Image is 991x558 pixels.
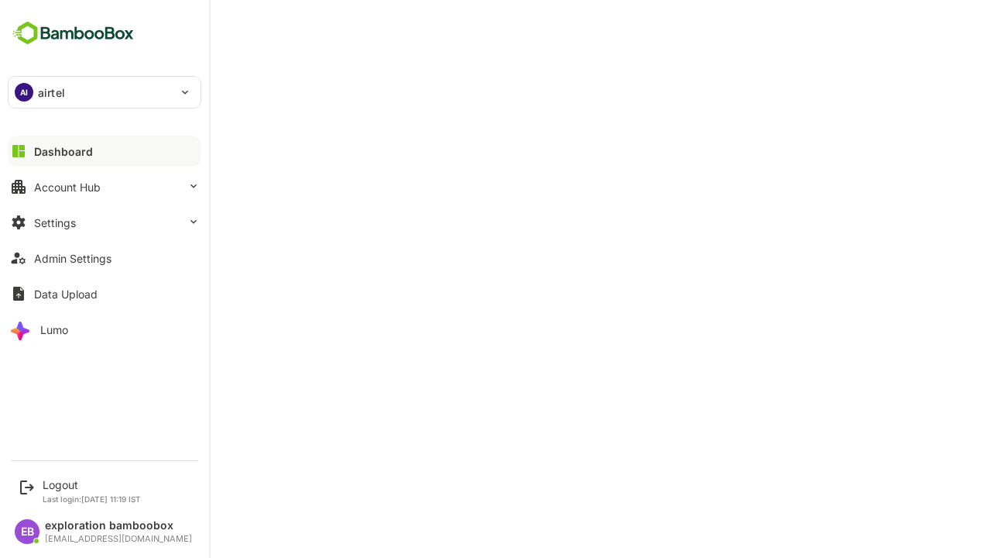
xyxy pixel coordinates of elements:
div: [EMAIL_ADDRESS][DOMAIN_NAME] [45,534,192,544]
div: Lumo [40,323,68,336]
button: Dashboard [8,136,201,167]
button: Lumo [8,314,201,345]
button: Account Hub [8,171,201,202]
div: Logout [43,478,141,491]
div: Account Hub [34,181,101,194]
button: Data Upload [8,278,201,309]
div: AI [15,83,33,102]
div: AIairtel [9,77,201,108]
p: Last login: [DATE] 11:19 IST [43,494,141,504]
p: airtel [38,84,65,101]
div: Dashboard [34,145,93,158]
div: exploration bamboobox [45,519,192,532]
img: BambooboxFullLogoMark.5f36c76dfaba33ec1ec1367b70bb1252.svg [8,19,139,48]
div: Admin Settings [34,252,111,265]
div: Data Upload [34,288,98,301]
button: Admin Settings [8,243,201,274]
div: Settings [34,216,76,229]
div: EB [15,519,39,544]
button: Settings [8,207,201,238]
